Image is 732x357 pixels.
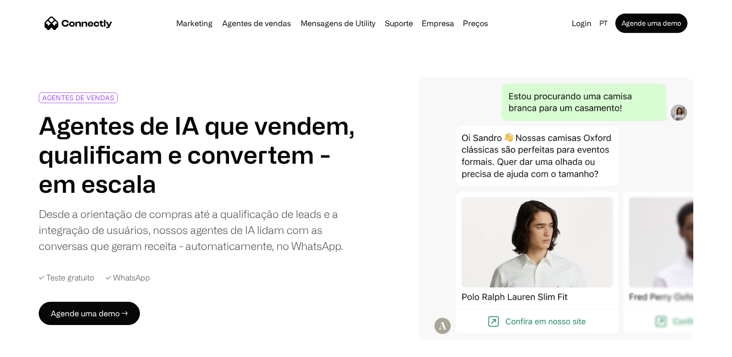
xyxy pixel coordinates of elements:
div: Desde a orientação de compras até a qualificação de leads e a integração de usuários, nossos agen... [39,206,356,254]
div: ✓ Teste gratuito [39,273,94,282]
div: pt [595,16,613,30]
a: Agentes de vendas [218,19,295,27]
h1: Agentes de IA que vendem, qualificam e convertem - em escala [39,111,356,198]
a: Preços [459,19,492,27]
a: Marketing [172,19,216,27]
ul: Language list [19,340,58,354]
a: Agende uma demo [615,14,687,33]
div: Empresa [419,16,457,30]
a: Agende uma demo → [39,302,140,325]
div: pt [599,16,608,30]
aside: Language selected: Português (Brasil) [10,339,58,354]
a: Mensagens de Utility [297,19,379,27]
div: AGENTES DE VENDAS [42,94,114,101]
div: Empresa [422,16,454,30]
div: ✓ WhatsApp [106,273,150,282]
a: Login [568,16,595,30]
a: home [45,16,112,31]
a: Suporte [381,19,417,27]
